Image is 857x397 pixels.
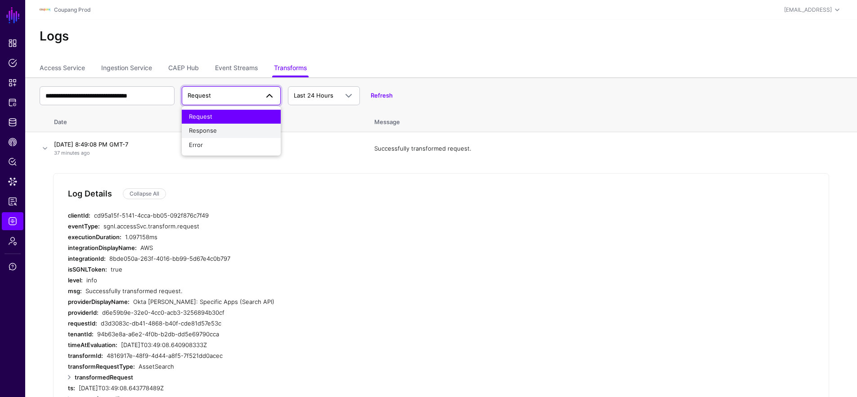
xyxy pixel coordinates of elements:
[68,233,121,241] strong: executionDuration:
[40,60,85,77] a: Access Service
[103,221,428,232] div: sgnl.accessSvc.transform.request
[8,39,17,48] span: Dashboard
[2,133,23,151] a: CAEP Hub
[68,341,117,348] strong: timeAtEvaluation:
[125,232,428,242] div: 1.097158ms
[54,140,176,148] h4: [DATE] 8:49:08 PM GMT-7
[189,141,203,148] span: Error
[2,232,23,250] a: Admin
[54,149,176,157] p: 37 minutes ago
[8,58,17,67] span: Policies
[139,361,428,372] div: AssetSearch
[2,94,23,112] a: Protected Systems
[2,113,23,131] a: Identity Data Fabric
[365,132,857,165] td: Successfully transformed request.
[2,34,23,52] a: Dashboard
[5,5,21,25] a: SGNL
[68,244,137,251] strong: integrationDisplayName:
[294,92,333,99] span: Last 24 Hours
[107,350,428,361] div: 4816917e-48f9-4d44-a8f5-7f521dd0acec
[68,320,97,327] strong: requestId:
[365,109,857,132] th: Message
[182,124,281,138] button: Response
[40,29,843,44] h2: Logs
[68,309,99,316] strong: providerId:
[140,242,428,253] div: AWS
[784,6,832,14] div: [EMAIL_ADDRESS]
[121,339,428,350] div: [DATE]T03:49:08.640908333Z
[182,138,281,152] button: Error
[8,236,17,245] span: Admin
[54,6,90,13] a: Coupang Prod
[94,210,428,221] div: cd95a15f-5141-4cca-bb05-092f876c7f49
[2,173,23,191] a: Data Lens
[371,92,393,99] a: Refresh
[8,78,17,87] span: Snippets
[8,217,17,226] span: Logs
[8,98,17,107] span: Protected Systems
[50,109,185,132] th: Date
[109,253,428,264] div: 8bde050a-263f-4016-bb99-5d67e4c0b797
[40,4,50,15] img: svg+xml;base64,PHN2ZyBpZD0iTG9nbyIgeG1sbnM9Imh0dHA6Ly93d3cudzMub3JnLzIwMDAvc3ZnIiB3aWR0aD0iMTIxLj...
[68,266,107,273] strong: isSGNLToken:
[8,157,17,166] span: Policy Lens
[68,223,100,230] strong: eventType:
[8,138,17,147] span: CAEP Hub
[2,74,23,92] a: Snippets
[2,153,23,171] a: Policy Lens
[75,374,133,381] strong: transformedRequest
[68,298,130,305] strong: providerDisplayName:
[123,188,166,199] a: Collapse All
[274,60,307,77] a: Transforms
[189,127,217,134] span: Response
[2,192,23,210] a: Access Reporting
[68,277,83,284] strong: level:
[68,189,112,199] h5: Log Details
[2,212,23,230] a: Logs
[215,60,258,77] a: Event Streams
[101,318,428,329] div: d3d3083c-db41-4868-b40f-cde81d57e53c
[68,212,90,219] strong: clientId:
[79,383,428,393] div: [DATE]T03:49:08.643778489Z
[68,363,135,370] strong: transformRequestType:
[102,307,428,318] div: d6e59b9e-32e0-4cc0-acb3-3256894b30cf
[182,110,281,124] button: Request
[68,330,94,338] strong: tenantId:
[8,262,17,271] span: Support
[68,255,106,262] strong: integrationId:
[188,92,211,99] span: Request
[189,113,212,120] span: Request
[68,352,103,359] strong: transformId:
[2,54,23,72] a: Policies
[111,264,428,275] div: true
[8,177,17,186] span: Data Lens
[8,197,17,206] span: Access Reporting
[8,118,17,127] span: Identity Data Fabric
[133,296,428,307] div: Okta [PERSON_NAME]: Specific Apps (Search API)
[101,60,152,77] a: Ingestion Service
[68,384,75,392] strong: ts:
[86,275,428,285] div: info
[85,285,428,296] div: Successfully transformed request.
[97,329,428,339] div: 94b63e8a-a6e2-4f0b-b2db-dd5e69790cca
[168,60,199,77] a: CAEP Hub
[68,287,82,294] strong: msg:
